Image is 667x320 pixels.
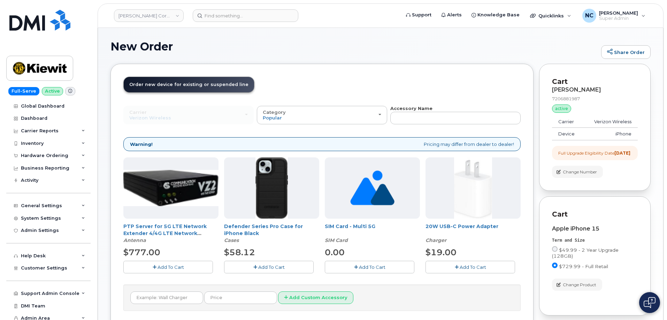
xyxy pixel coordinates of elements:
[123,137,521,151] div: Pricing may differ from dealer to dealer!
[563,282,596,288] span: Change Product
[614,150,630,156] strong: [DATE]
[426,261,515,273] button: Add To Cart
[224,247,255,257] span: $58.12
[255,157,288,219] img: defenderiphone14.png
[123,247,160,257] span: $777.00
[325,223,420,244] div: SIM Card - Multi 5G
[552,237,638,243] div: Term and Size
[325,237,348,243] em: SIM Card
[426,223,498,229] a: 20W USB-C Power Adapter
[559,264,608,269] span: $729.99 - Full Retail
[552,77,638,87] p: Cart
[224,223,319,244] div: Defender Series Pro Case for iPhone Black
[263,109,286,115] span: Category
[583,116,638,128] td: Verizon Wireless
[552,226,638,232] div: Apple iPhone 15
[552,247,619,259] span: $49.99 - 2 Year Upgrade (128GB)
[123,261,213,273] button: Add To Cart
[552,279,602,291] button: Change Product
[158,264,184,270] span: Add To Cart
[129,82,248,87] span: Order new device for existing or suspended line
[258,264,285,270] span: Add To Cart
[123,237,146,243] em: Antenna
[552,116,583,128] td: Carrier
[390,106,432,111] strong: Accessory Name
[123,223,207,243] a: PTP Server for 5G LTE Network Extender 4/4G LTE Network Extender 3
[552,128,583,140] td: Device
[583,128,638,140] td: iPhone
[257,106,387,124] button: Category Popular
[601,45,651,59] a: Share Order
[224,237,239,243] em: Cases
[552,87,638,93] div: [PERSON_NAME]
[325,261,414,273] button: Add To Cart
[263,115,282,120] span: Popular
[110,40,598,53] h1: New Order
[552,104,571,113] div: active
[123,223,219,244] div: PTP Server for 5G LTE Network Extender 4/4G LTE Network Extender 3
[552,209,638,219] p: Cart
[460,264,486,270] span: Add To Cart
[552,263,558,268] input: $729.99 - Full Retail
[123,170,219,206] img: Casa_Sysem.png
[563,169,597,175] span: Change Number
[350,157,394,219] img: no_image_found-2caef05468ed5679b831cfe6fc140e25e0c280774317ffc20a367ab7fd17291e.png
[426,237,446,243] em: Charger
[552,96,638,102] div: 7206881987
[130,141,153,148] strong: Warning!
[224,223,303,236] a: Defender Series Pro Case for iPhone Black
[325,247,345,257] span: 0.00
[644,297,655,308] img: Open chat
[278,291,353,304] button: Add Custom Accessory
[454,157,492,219] img: apple20w.jpg
[224,261,314,273] button: Add To Cart
[426,247,457,257] span: $19.00
[552,246,558,252] input: $49.99 - 2 Year Upgrade (128GB)
[359,264,385,270] span: Add To Cart
[558,150,630,156] div: Full Upgrade Eligibility Date
[204,291,277,304] input: Price
[552,166,603,178] button: Change Number
[426,223,521,244] div: 20W USB-C Power Adapter
[325,223,375,229] a: SIM Card - Multi 5G
[130,291,203,304] input: Example: Wall Charger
